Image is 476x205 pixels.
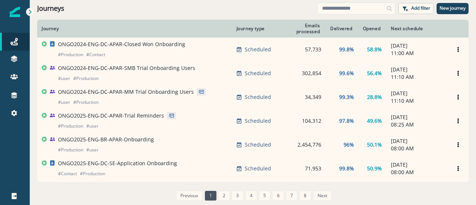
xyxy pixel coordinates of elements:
[391,26,443,32] div: Next schedule
[58,160,177,167] p: ONGO2025-ENG-DC-SE-Application Onboarding
[284,46,321,53] div: 57,733
[73,75,99,82] p: # Production
[37,85,469,109] a: ONGO2024-ENG-DC-APAR-MM Trial Onboarding Users#user#ProductionScheduled34,34999.3%28.8%[DATE]11:1...
[367,117,382,125] p: 49.6%
[245,46,271,53] p: Scheduled
[37,38,469,61] a: ONGO2024-ENG-DC-APAR-Closed Won Onboarding#Production#ContactScheduled57,73399.8%58.8%[DATE]11:00...
[367,46,382,53] p: 58.8%
[284,93,321,101] div: 34,349
[344,141,354,148] p: 96%
[452,163,464,174] button: Options
[299,191,311,201] a: Page 8
[58,99,70,106] p: # user
[391,121,443,128] p: 08:25 AM
[367,93,382,101] p: 28.8%
[245,117,271,125] p: Scheduled
[37,180,469,204] a: ONGO2025-ENG-DC-APAR-Trial Winback#user#ProductionScheduled102,79599.7%49.3%[DATE]07:25 AMOptions
[313,191,332,201] a: Next page
[367,165,382,172] p: 50.9%
[339,46,354,53] p: 99.8%
[339,117,354,125] p: 97.8%
[37,133,469,157] a: ONGO2025-ENG-BR-APAR-Onboarding#Production#userScheduled2,454,77696%50.1%[DATE]08:00 AMOptions
[391,161,443,169] p: [DATE]
[330,26,354,32] div: Delivered
[245,165,271,172] p: Scheduled
[391,97,443,105] p: 11:10 AM
[58,51,83,58] p: # Production
[58,75,70,82] p: # user
[37,109,469,133] a: ONGO2025-ENG-DC-APAR-Trial Reminders#Production#userScheduled104,31297.8%49.6%[DATE]08:25 AMOptions
[86,122,99,130] p: # user
[452,44,464,55] button: Options
[42,26,228,32] div: Journey
[367,141,382,148] p: 50.1%
[339,70,354,77] p: 99.6%
[58,146,83,154] p: # Production
[10,7,20,17] img: Inflection
[37,157,469,180] a: ONGO2025-ENG-DC-SE-Application Onboarding#Contact#ProductionScheduled71,95399.8%50.9%[DATE]08:00 ...
[391,137,443,145] p: [DATE]
[286,191,297,201] a: Page 7
[452,68,464,79] button: Options
[284,70,321,77] div: 302,854
[391,66,443,73] p: [DATE]
[232,191,243,201] a: Page 3
[284,117,321,125] div: 104,312
[245,191,257,201] a: Page 4
[58,88,194,96] p: ONGO2024-ENG-DC-APAR-MM Trial Onboarding Users
[391,90,443,97] p: [DATE]
[37,61,469,85] a: ONGO2024-ENG-DC-APAR-SMB Trial Onboarding Users#user#ProductionScheduled302,85499.6%56.4%[DATE]11...
[452,92,464,103] button: Options
[58,112,164,119] p: ONGO2025-ENG-DC-APAR-Trial Reminders
[284,141,321,148] div: 2,454,776
[272,191,284,201] a: Page 6
[86,51,105,58] p: # Contact
[58,64,195,72] p: ONGO2024-ENG-DC-APAR-SMB Trial Onboarding Users
[411,6,430,11] p: Add filter
[440,6,466,11] p: New journey
[398,3,434,14] button: Add filter
[284,23,321,35] div: Emails processed
[174,191,332,201] ul: Pagination
[58,41,185,48] p: ONGO2024-ENG-DC-APAR-Closed Won Onboarding
[80,170,105,177] p: # Production
[284,165,321,172] div: 71,953
[339,93,354,101] p: 99.3%
[218,191,230,201] a: Page 2
[37,4,64,13] h1: Journeys
[452,139,464,150] button: Options
[73,99,99,106] p: # Production
[339,165,354,172] p: 99.8%
[237,26,275,32] div: Journey type
[391,42,443,49] p: [DATE]
[245,93,271,101] p: Scheduled
[391,169,443,176] p: 08:00 AM
[363,26,382,32] div: Opened
[259,191,270,201] a: Page 5
[391,113,443,121] p: [DATE]
[205,191,216,201] a: Page 1 is your current page
[245,70,271,77] p: Scheduled
[437,3,469,14] button: New journey
[452,115,464,126] button: Options
[367,70,382,77] p: 56.4%
[245,141,271,148] p: Scheduled
[391,73,443,81] p: 11:10 AM
[58,122,83,130] p: # Production
[391,145,443,152] p: 08:00 AM
[58,136,154,143] p: ONGO2025-ENG-BR-APAR-Onboarding
[391,49,443,57] p: 11:00 AM
[58,170,77,177] p: # Contact
[86,146,99,154] p: # user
